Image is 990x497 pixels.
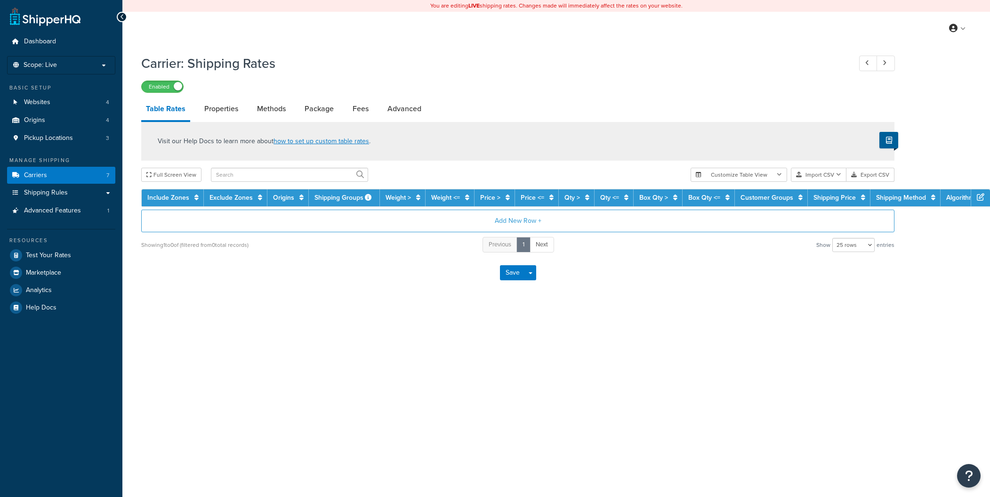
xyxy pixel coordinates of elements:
[141,98,190,122] a: Table Rates
[300,98,338,120] a: Package
[7,94,115,111] a: Websites4
[141,54,842,73] h1: Carrier: Shipping Rates
[941,189,981,206] th: Algorithm
[7,167,115,184] a: Carriers7
[7,130,115,147] a: Pickup Locations3
[24,61,57,69] span: Scope: Live
[386,193,411,203] a: Weight >
[7,299,115,316] a: Help Docs
[7,167,115,184] li: Carriers
[813,193,856,203] a: Shipping Price
[431,193,460,203] a: Weight <=
[26,286,52,294] span: Analytics
[147,193,189,203] a: Include Zones
[489,240,511,249] span: Previous
[483,237,517,253] a: Previous
[639,193,668,203] a: Box Qty >
[500,265,525,280] button: Save
[141,238,249,252] div: Showing 1 to 0 of (filtered from 0 total records)
[7,202,115,220] li: Advanced Features
[106,116,109,124] span: 4
[24,171,47,179] span: Carriers
[211,168,368,182] input: Search
[141,168,201,182] button: Full Screen View
[480,193,500,203] a: Price >
[846,168,894,182] button: Export CSV
[274,136,369,146] a: how to set up custom table rates
[879,132,898,148] button: Show Help Docs
[252,98,290,120] a: Methods
[106,98,109,106] span: 4
[7,112,115,129] a: Origins4
[309,189,380,206] th: Shipping Groups
[740,193,793,203] a: Customer Groups
[7,156,115,164] div: Manage Shipping
[7,33,115,50] a: Dashboard
[142,81,183,92] label: Enabled
[24,207,81,215] span: Advanced Features
[24,189,68,197] span: Shipping Rules
[691,168,787,182] button: Customize Table View
[688,193,720,203] a: Box Qty <=
[7,282,115,299] a: Analytics
[7,130,115,147] li: Pickup Locations
[24,134,73,142] span: Pickup Locations
[530,237,554,253] a: Next
[7,236,115,244] div: Resources
[791,168,846,182] button: Import CSV
[209,193,253,203] a: Exclude Zones
[516,237,531,253] a: 1
[200,98,243,120] a: Properties
[273,193,294,203] a: Origins
[7,184,115,202] a: Shipping Rules
[7,94,115,111] li: Websites
[107,207,109,215] span: 1
[106,171,109,179] span: 7
[536,240,548,249] span: Next
[7,84,115,92] div: Basic Setup
[348,98,373,120] a: Fees
[26,252,71,260] span: Test Your Rates
[877,56,895,71] a: Next Record
[7,264,115,281] a: Marketplace
[383,98,426,120] a: Advanced
[106,134,109,142] span: 3
[521,193,544,203] a: Price <=
[564,193,580,203] a: Qty >
[24,38,56,46] span: Dashboard
[26,304,56,312] span: Help Docs
[7,202,115,220] a: Advanced Features1
[24,98,50,106] span: Websites
[816,238,830,252] span: Show
[468,1,480,10] b: LIVE
[141,210,894,232] button: Add New Row +
[877,238,894,252] span: entries
[7,247,115,264] a: Test Your Rates
[26,269,61,277] span: Marketplace
[957,464,981,488] button: Open Resource Center
[7,112,115,129] li: Origins
[600,193,619,203] a: Qty <=
[859,56,877,71] a: Previous Record
[24,116,45,124] span: Origins
[876,193,926,203] a: Shipping Method
[158,136,370,147] p: Visit our Help Docs to learn more about .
